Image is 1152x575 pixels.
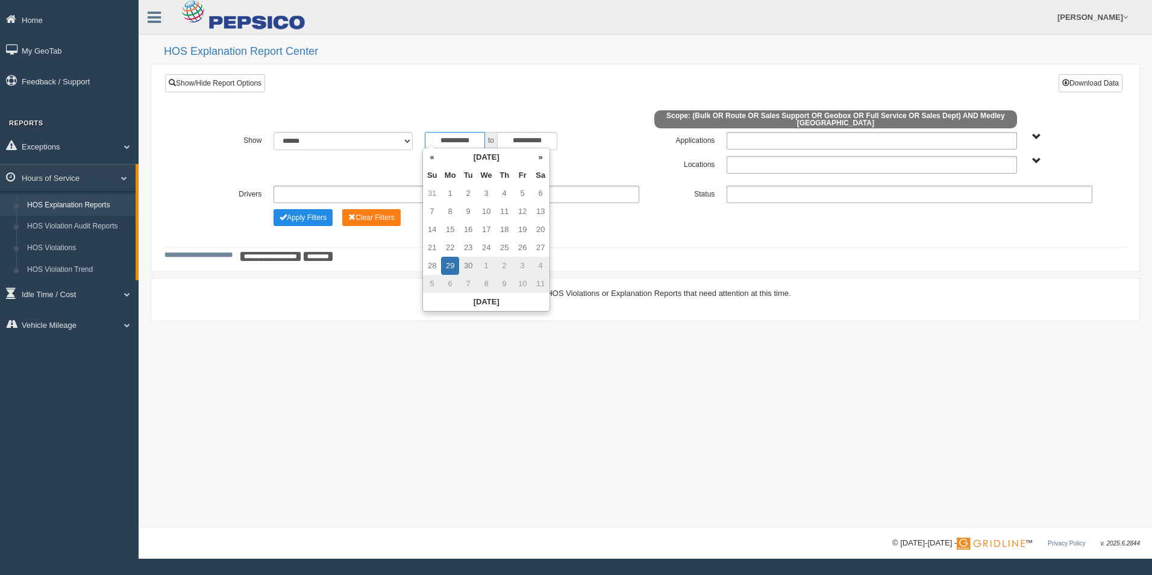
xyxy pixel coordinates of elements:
td: 1 [477,257,495,275]
th: Tu [459,166,477,184]
td: 20 [531,221,549,239]
th: We [477,166,495,184]
td: 18 [495,221,513,239]
td: 7 [459,275,477,293]
th: » [531,148,549,166]
td: 6 [531,184,549,203]
th: Fr [513,166,531,184]
td: 16 [459,221,477,239]
label: Status [645,186,721,200]
a: HOS Violations [22,237,136,259]
h2: HOS Explanation Report Center [164,46,1140,58]
th: « [423,148,441,166]
button: Change Filter Options [342,209,401,226]
label: Drivers [192,186,268,200]
td: 25 [495,239,513,257]
th: Th [495,166,513,184]
td: 10 [477,203,495,221]
td: 3 [513,257,531,275]
td: 1 [441,184,459,203]
td: 30 [459,257,477,275]
th: Mo [441,166,459,184]
td: 7 [423,203,441,221]
div: There are no HOS Violations or Explanation Reports that need attention at this time. [164,287,1126,299]
td: 22 [441,239,459,257]
button: Change Filter Options [274,209,333,226]
td: 26 [513,239,531,257]
td: 13 [531,203,549,221]
td: 6 [441,275,459,293]
a: HOS Explanation Reports [22,195,136,216]
span: v. 2025.6.2844 [1101,540,1140,547]
span: Scope: (Bulk OR Route OR Sales Support OR Geobox OR Full Service OR Sales Dept) AND Medley [GEOGR... [654,110,1017,128]
td: 31 [423,184,441,203]
label: Locations [645,156,721,171]
td: 11 [531,275,549,293]
th: Su [423,166,441,184]
th: Sa [531,166,549,184]
td: 8 [477,275,495,293]
button: Download Data [1059,74,1122,92]
td: 11 [495,203,513,221]
td: 14 [423,221,441,239]
td: 3 [477,184,495,203]
td: 9 [495,275,513,293]
a: HOS Violation Audit Reports [22,216,136,237]
th: [DATE] [441,148,531,166]
td: 27 [531,239,549,257]
td: 8 [441,203,459,221]
td: 28 [423,257,441,275]
a: HOS Violation Trend [22,259,136,281]
span: to [485,132,497,150]
td: 12 [513,203,531,221]
td: 2 [459,184,477,203]
a: Show/Hide Report Options [165,74,265,92]
td: 10 [513,275,531,293]
img: Gridline [957,538,1025,550]
th: [DATE] [423,293,549,311]
td: 24 [477,239,495,257]
td: 4 [495,184,513,203]
td: 29 [441,257,459,275]
label: Applications [645,132,721,146]
td: 5 [423,275,441,293]
a: Privacy Policy [1048,540,1085,547]
td: 17 [477,221,495,239]
td: 19 [513,221,531,239]
div: © [DATE]-[DATE] - ™ [892,537,1140,550]
td: 15 [441,221,459,239]
td: 23 [459,239,477,257]
td: 2 [495,257,513,275]
td: 9 [459,203,477,221]
td: 5 [513,184,531,203]
label: Show [192,132,268,146]
td: 4 [531,257,549,275]
td: 21 [423,239,441,257]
